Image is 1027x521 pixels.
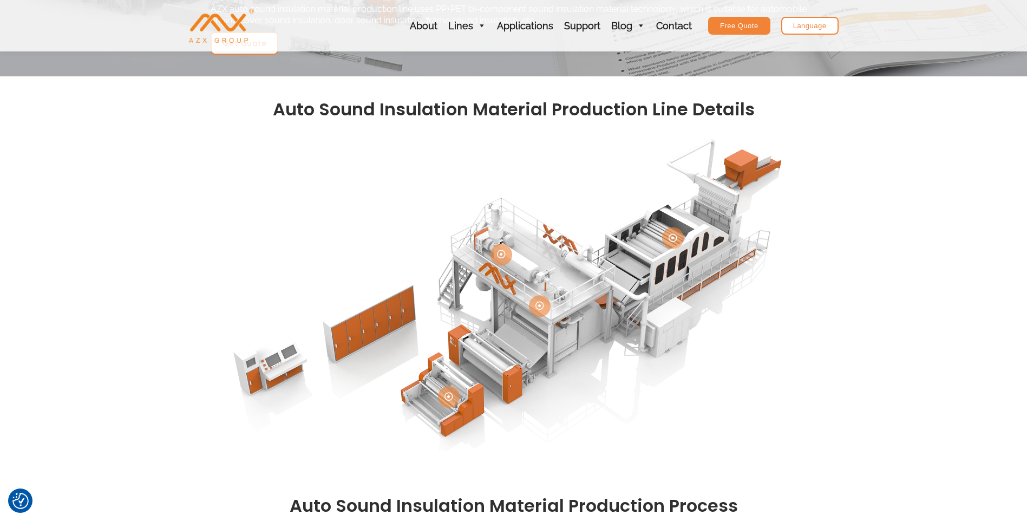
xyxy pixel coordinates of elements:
[708,17,770,35] a: Free Quote
[211,494,817,517] h2: auto sound insulation material production process
[211,98,817,121] h2: auto sound insulation material production line Details
[189,20,254,30] a: AZX Nonwoven Machine
[12,493,29,509] button: Consent Preferences
[205,126,822,473] img: Auto Sound Insulation Material Production Line 1
[12,493,29,509] img: Revisit consent button
[781,17,839,35] a: Language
